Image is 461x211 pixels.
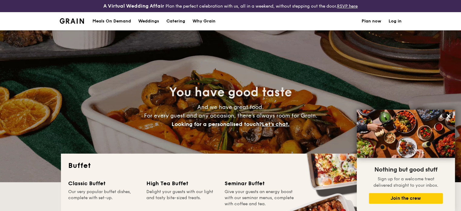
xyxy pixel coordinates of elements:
[374,166,437,173] span: Nothing but good stuff
[68,179,139,188] div: Classic Buffet
[60,18,84,24] a: Logotype
[357,110,455,158] img: DSC07876-Edit02-Large.jpeg
[369,193,443,204] button: Join the crew
[373,176,438,188] span: Sign up for a welcome treat delivered straight to your inbox.
[77,2,384,10] div: Plan the perfect celebration with us, all in a weekend, without stepping out the door.
[389,12,402,30] a: Log in
[337,4,358,9] a: RSVP here
[92,12,131,30] div: Meals On Demand
[444,111,453,121] button: Close
[60,18,84,24] img: Grain
[146,189,217,207] div: Delight your guests with our light and tasty bite-sized treats.
[138,12,159,30] div: Weddings
[89,12,135,30] a: Meals On Demand
[166,12,185,30] h1: Catering
[135,12,163,30] a: Weddings
[146,179,217,188] div: High Tea Buffet
[68,161,393,171] h2: Buffet
[68,189,139,207] div: Our very popular buffet dishes, complete with set-up.
[144,104,317,128] span: And we have great food. For every guest and any occasion, there’s always room for Grain.
[225,189,296,207] div: Give your guests an energy boost with our seminar menus, complete with coffee and tea.
[262,121,289,128] span: Let's chat.
[103,2,164,10] h4: A Virtual Wedding Affair
[172,121,262,128] span: Looking for a personalised touch?
[362,12,381,30] a: Plan now
[225,179,296,188] div: Seminar Buffet
[163,12,189,30] a: Catering
[192,12,215,30] div: Why Grain
[169,85,292,100] span: You have good taste
[189,12,219,30] a: Why Grain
